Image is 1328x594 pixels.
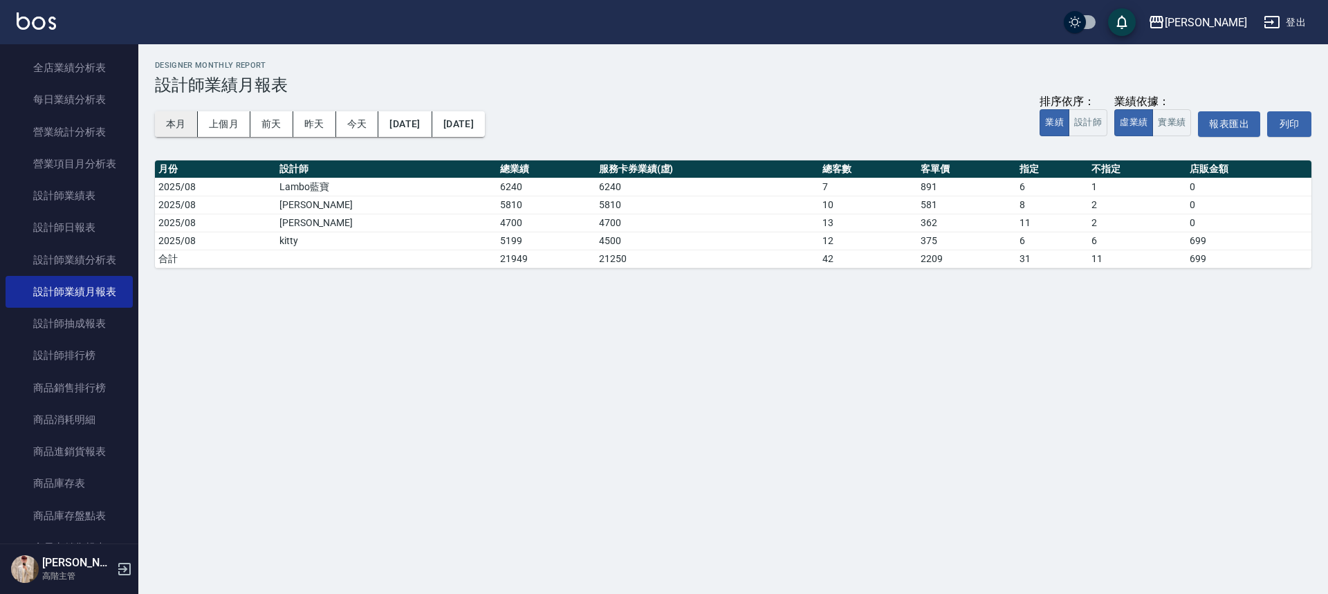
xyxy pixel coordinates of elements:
[42,570,113,582] p: 高階主管
[1088,250,1186,268] td: 11
[596,160,819,178] th: 服務卡券業績(虛)
[6,276,133,308] a: 設計師業績月報表
[819,250,917,268] td: 42
[155,75,1311,95] h3: 設計師業績月報表
[1186,232,1311,250] td: 699
[17,12,56,30] img: Logo
[6,404,133,436] a: 商品消耗明細
[1186,250,1311,268] td: 699
[596,214,819,232] td: 4700
[1069,109,1107,136] button: 設計師
[819,232,917,250] td: 12
[819,196,917,214] td: 10
[497,250,595,268] td: 21949
[11,555,39,583] img: Person
[1108,8,1136,36] button: save
[6,212,133,243] a: 設計師日報表
[1088,196,1186,214] td: 2
[378,111,432,137] button: [DATE]
[6,340,133,371] a: 設計師排行榜
[1186,196,1311,214] td: 0
[1088,232,1186,250] td: 6
[1186,214,1311,232] td: 0
[1016,250,1088,268] td: 31
[6,372,133,404] a: 商品銷售排行榜
[155,111,198,137] button: 本月
[1040,109,1069,136] button: 業績
[1040,95,1107,109] div: 排序依序：
[155,232,276,250] td: 2025/08
[1016,160,1088,178] th: 指定
[1186,178,1311,196] td: 0
[1088,178,1186,196] td: 1
[6,180,133,212] a: 設計師業績表
[276,232,497,250] td: kitty
[6,52,133,84] a: 全店業績分析表
[6,244,133,276] a: 設計師業績分析表
[6,308,133,340] a: 設計師抽成報表
[917,160,1015,178] th: 客單價
[1088,214,1186,232] td: 2
[276,160,497,178] th: 設計師
[6,84,133,115] a: 每日業績分析表
[596,178,819,196] td: 6240
[1143,8,1253,37] button: [PERSON_NAME]
[497,178,595,196] td: 6240
[6,148,133,180] a: 營業項目月分析表
[819,160,917,178] th: 總客數
[1016,196,1088,214] td: 8
[432,111,485,137] button: [DATE]
[1152,109,1191,136] button: 實業績
[596,232,819,250] td: 4500
[1267,111,1311,137] button: 列印
[6,467,133,499] a: 商品庫存表
[276,214,497,232] td: [PERSON_NAME]
[497,214,595,232] td: 4700
[819,214,917,232] td: 13
[1186,160,1311,178] th: 店販金額
[596,196,819,214] td: 5810
[917,214,1015,232] td: 362
[1114,95,1191,109] div: 業績依據：
[155,61,1311,70] h2: Designer Monthly Report
[336,111,379,137] button: 今天
[6,500,133,532] a: 商品庫存盤點表
[276,196,497,214] td: [PERSON_NAME]
[1114,109,1153,136] button: 虛業績
[155,196,276,214] td: 2025/08
[42,556,113,570] h5: [PERSON_NAME]
[1016,214,1088,232] td: 11
[1088,160,1186,178] th: 不指定
[1165,14,1247,31] div: [PERSON_NAME]
[6,116,133,148] a: 營業統計分析表
[917,250,1015,268] td: 2209
[155,214,276,232] td: 2025/08
[250,111,293,137] button: 前天
[917,196,1015,214] td: 581
[596,250,819,268] td: 21250
[1258,10,1311,35] button: 登出
[293,111,336,137] button: 昨天
[917,232,1015,250] td: 375
[1198,111,1260,137] button: 報表匯出
[917,178,1015,196] td: 891
[497,160,595,178] th: 總業績
[1016,232,1088,250] td: 6
[155,160,1311,268] table: a dense table
[155,250,276,268] td: 合計
[1016,178,1088,196] td: 6
[198,111,250,137] button: 上個月
[155,160,276,178] th: 月份
[497,232,595,250] td: 5199
[497,196,595,214] td: 5810
[155,178,276,196] td: 2025/08
[819,178,917,196] td: 7
[6,436,133,467] a: 商品進銷貨報表
[276,178,497,196] td: Lambo藍寶
[6,532,133,564] a: 會員卡銷售報表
